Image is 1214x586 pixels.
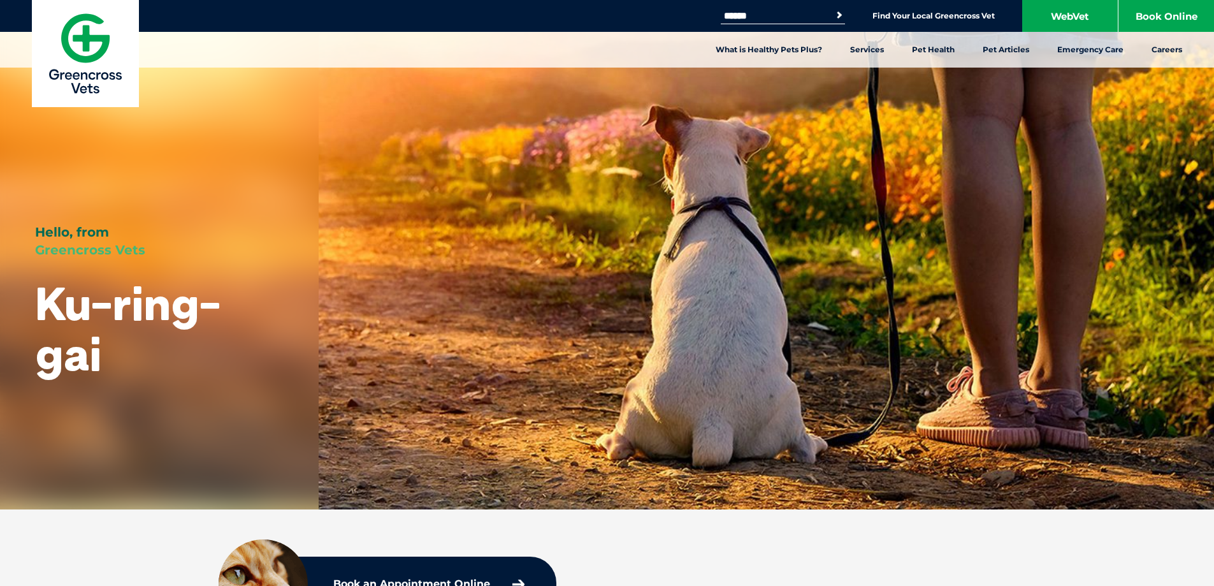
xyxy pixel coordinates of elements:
a: Pet Health [898,32,969,68]
span: Greencross Vets [35,242,145,258]
a: Careers [1138,32,1196,68]
a: What is Healthy Pets Plus? [702,32,836,68]
a: Emergency Care [1043,32,1138,68]
button: Search [833,9,846,22]
a: Find Your Local Greencross Vet [872,11,995,21]
a: Pet Articles [969,32,1043,68]
a: Services [836,32,898,68]
span: Hello, from [35,224,109,240]
h1: Ku-ring-gai [35,278,284,379]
